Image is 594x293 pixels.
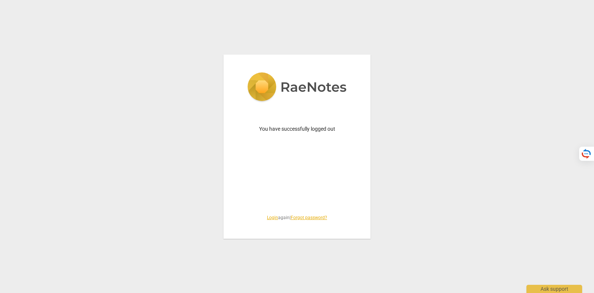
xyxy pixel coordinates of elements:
div: Ask support [526,285,582,293]
span: again | [241,215,353,221]
p: You have successfully logged out [241,125,353,133]
img: 5ac2273c67554f335776073100b6d88f.svg [247,72,347,103]
a: Login [267,215,278,220]
a: Forgot password? [291,215,327,220]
